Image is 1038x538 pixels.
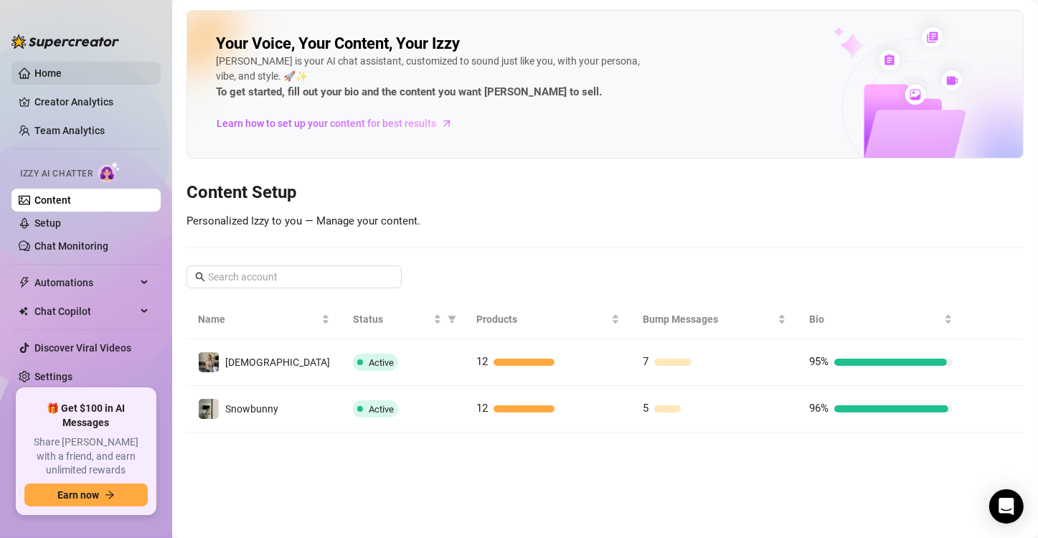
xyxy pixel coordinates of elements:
[34,125,105,136] a: Team Analytics
[643,311,775,327] span: Bump Messages
[34,300,136,323] span: Chat Copilot
[440,116,454,131] span: arrow-right
[643,402,648,415] span: 5
[34,67,62,79] a: Home
[369,404,394,415] span: Active
[631,300,798,339] th: Bump Messages
[24,435,148,478] span: Share [PERSON_NAME] with a friend, and earn unlimited rewards
[216,54,646,101] div: [PERSON_NAME] is your AI chat assistant, customized to sound just like you, with your persona, vi...
[187,300,341,339] th: Name
[199,352,219,372] img: GOD
[34,371,72,382] a: Settings
[476,402,488,415] span: 12
[19,277,30,288] span: thunderbolt
[34,217,61,229] a: Setup
[34,90,149,113] a: Creator Analytics
[98,161,121,182] img: AI Chatter
[989,489,1024,524] div: Open Intercom Messenger
[809,311,941,327] span: Bio
[225,403,278,415] span: Snowbunny
[24,483,148,506] button: Earn nowarrow-right
[11,34,119,49] img: logo-BBDzfeDw.svg
[353,311,430,327] span: Status
[643,355,648,368] span: 7
[445,308,459,330] span: filter
[225,357,330,368] span: [DEMOGRAPHIC_DATA]
[341,300,465,339] th: Status
[369,357,394,368] span: Active
[476,311,608,327] span: Products
[448,315,456,324] span: filter
[216,112,463,135] a: Learn how to set up your content for best results
[20,167,93,181] span: Izzy AI Chatter
[199,399,219,419] img: Snowbunny
[476,355,488,368] span: 12
[34,240,108,252] a: Chat Monitoring
[34,194,71,206] a: Content
[809,355,829,368] span: 95%
[34,271,136,294] span: Automations
[57,489,99,501] span: Earn now
[195,272,205,282] span: search
[216,85,602,98] strong: To get started, fill out your bio and the content you want [PERSON_NAME] to sell.
[216,34,460,54] h2: Your Voice, Your Content, Your Izzy
[809,402,829,415] span: 96%
[208,269,382,285] input: Search account
[465,300,631,339] th: Products
[187,181,1024,204] h3: Content Setup
[105,490,115,500] span: arrow-right
[801,11,1023,158] img: ai-chatter-content-library-cLFOSyPT.png
[198,311,319,327] span: Name
[217,115,436,131] span: Learn how to set up your content for best results
[19,306,28,316] img: Chat Copilot
[24,402,148,430] span: 🎁 Get $100 in AI Messages
[34,342,131,354] a: Discover Viral Videos
[798,300,964,339] th: Bio
[187,214,420,227] span: Personalized Izzy to you — Manage your content.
